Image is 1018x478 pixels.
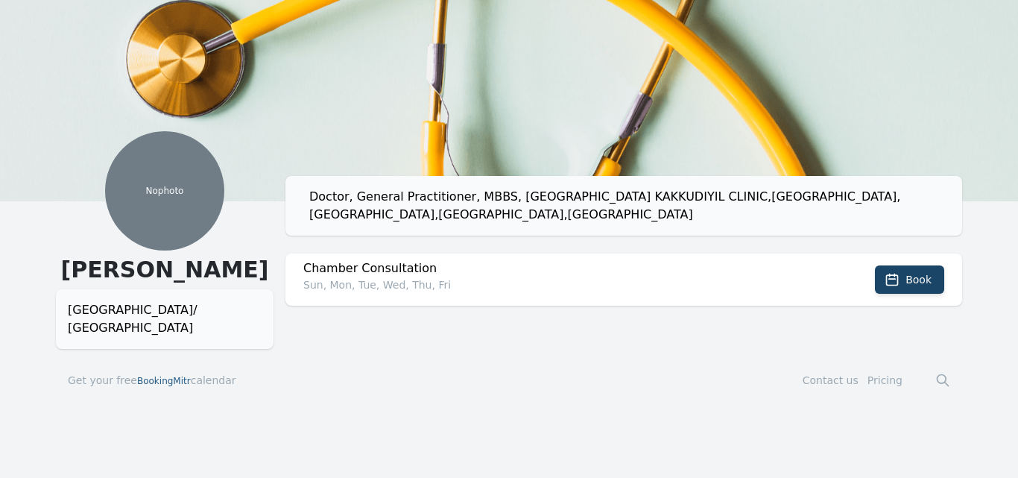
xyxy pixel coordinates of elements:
[68,373,236,388] a: Get your freeBookingMitrcalendar
[803,374,859,386] a: Contact us
[137,376,191,386] span: BookingMitr
[105,185,224,197] p: No photo
[309,188,950,224] div: Doctor, General Practitioner, MBBS, [GEOGRAPHIC_DATA] KAKKUDIYIL CLINIC,[GEOGRAPHIC_DATA],[GEOGRA...
[56,257,274,283] h1: [PERSON_NAME]
[875,265,944,294] button: Book
[905,272,932,287] span: Book
[68,301,262,337] div: [GEOGRAPHIC_DATA]/ [GEOGRAPHIC_DATA]
[303,277,810,292] p: Sun, Mon, Tue, Wed, Thu, Fri
[867,374,902,386] a: Pricing
[303,260,810,277] h2: Chamber Consultation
